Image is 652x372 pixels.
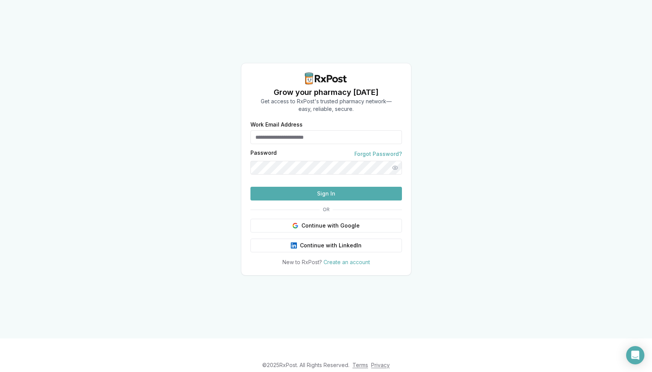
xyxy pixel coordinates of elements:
[626,346,644,364] div: Open Intercom Messenger
[250,239,402,252] button: Continue with LinkedIn
[320,207,333,213] span: OR
[261,87,392,98] h1: Grow your pharmacy [DATE]
[250,187,402,200] button: Sign In
[324,259,370,265] a: Create an account
[291,242,297,249] img: LinkedIn
[302,72,351,85] img: RxPost Logo
[261,98,392,113] p: Get access to RxPost's trusted pharmacy network— easy, reliable, secure.
[388,161,402,175] button: Show password
[250,122,402,127] label: Work Email Address
[250,150,277,158] label: Password
[352,362,368,368] a: Terms
[282,259,322,265] span: New to RxPost?
[250,219,402,232] button: Continue with Google
[354,150,402,158] a: Forgot Password?
[371,362,390,368] a: Privacy
[292,223,298,229] img: Google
